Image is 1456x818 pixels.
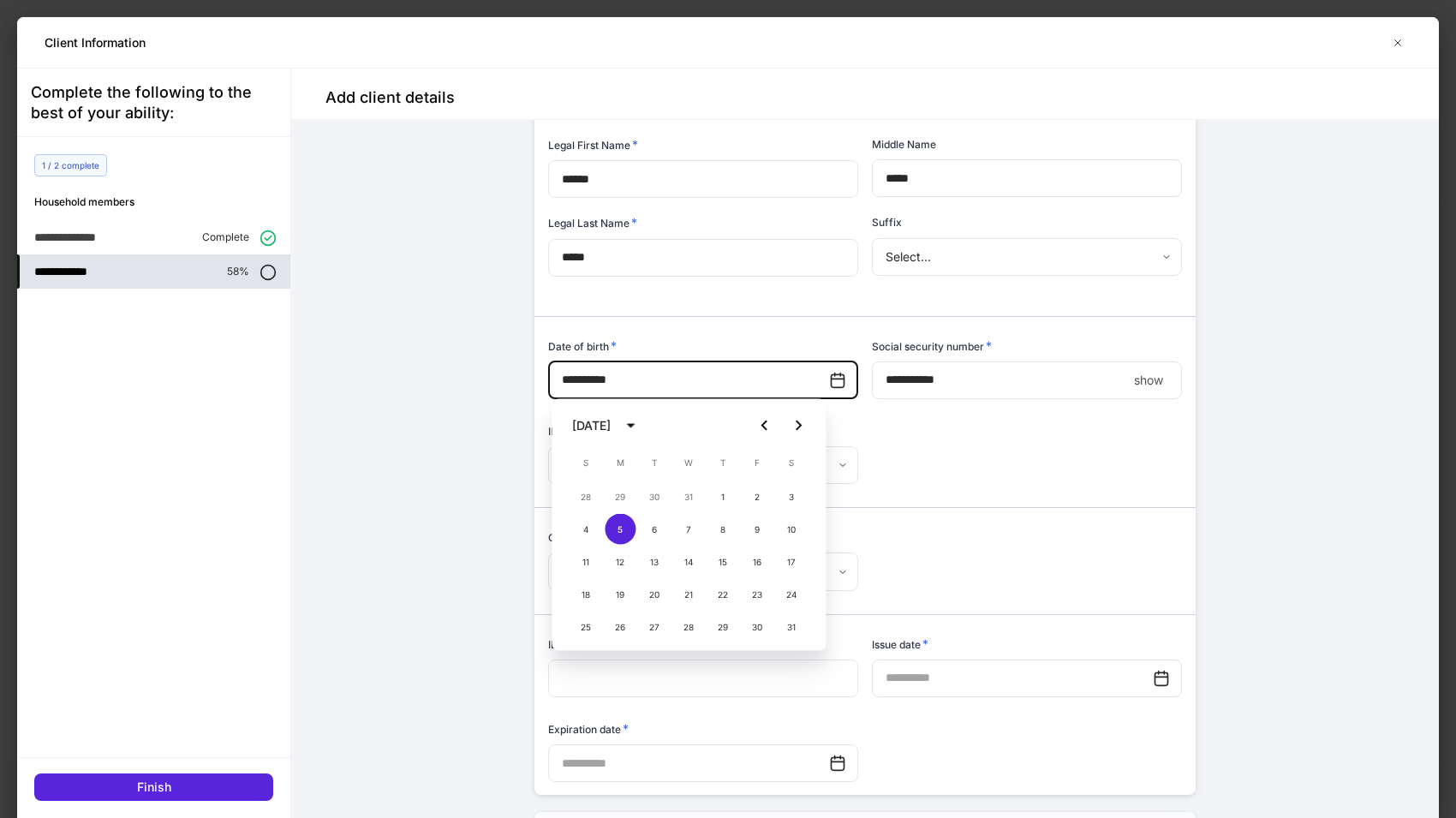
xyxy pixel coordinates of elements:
[570,481,601,512] button: 28
[707,445,738,480] span: Thursday
[742,546,773,577] button: 16
[31,82,277,123] div: Complete the following to the best of your ability:
[548,636,608,653] h6: ID Number
[872,238,1181,276] div: Select...
[605,612,636,642] button: 26
[34,194,290,210] h6: Household members
[570,445,601,480] span: Sunday
[872,214,902,230] h6: Suffix
[572,417,611,434] div: [DATE]
[639,612,670,642] button: 27
[707,579,738,610] button: 22
[137,779,171,796] div: Finish
[742,481,773,512] button: 2
[548,136,638,153] h6: Legal First Name
[673,579,704,610] button: 21
[872,337,992,355] h6: Social security number
[673,514,704,545] button: 7
[776,445,807,480] span: Saturday
[605,445,636,480] span: Monday
[707,481,738,512] button: 1
[639,546,670,577] button: 13
[570,579,601,610] button: 18
[34,154,107,176] div: 1 / 2 complete
[872,136,936,152] h6: Middle Name
[673,445,704,480] span: Wednesday
[570,546,601,577] button: 11
[639,445,670,480] span: Tuesday
[34,773,273,801] button: Finish
[747,409,781,443] button: Previous month
[639,579,670,610] button: 20
[742,579,773,610] button: 23
[605,546,636,577] button: 12
[616,411,645,440] button: calendar view is open, switch to year view
[227,265,249,278] p: 58%
[548,214,637,231] h6: Legal Last Name
[742,445,773,480] span: Friday
[639,481,670,512] button: 30
[776,579,807,610] button: 24
[202,230,249,244] p: Complete
[776,546,807,577] button: 17
[742,514,773,545] button: 9
[707,546,738,577] button: 15
[548,446,857,484] div: Select...
[776,481,807,512] button: 3
[45,34,146,51] h5: Client Information
[605,514,636,545] button: 5
[673,481,704,512] button: 31
[673,612,704,642] button: 28
[781,409,815,443] button: Next month
[673,546,704,577] button: 14
[1134,372,1163,389] p: show
[548,528,663,546] h6: Country of citizenship
[548,552,857,590] div: [GEOGRAPHIC_DATA]
[707,514,738,545] button: 8
[776,514,807,545] button: 10
[776,612,807,642] button: 31
[707,612,738,642] button: 29
[325,87,455,108] h4: Add client details
[548,720,629,737] h6: Expiration date
[872,636,928,653] h6: Issue date
[639,514,670,545] button: 6
[548,337,617,355] h6: Date of birth
[570,514,601,545] button: 4
[605,579,636,610] button: 19
[605,481,636,512] button: 29
[570,612,601,642] button: 25
[742,612,773,642] button: 30
[548,422,590,439] h6: ID type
